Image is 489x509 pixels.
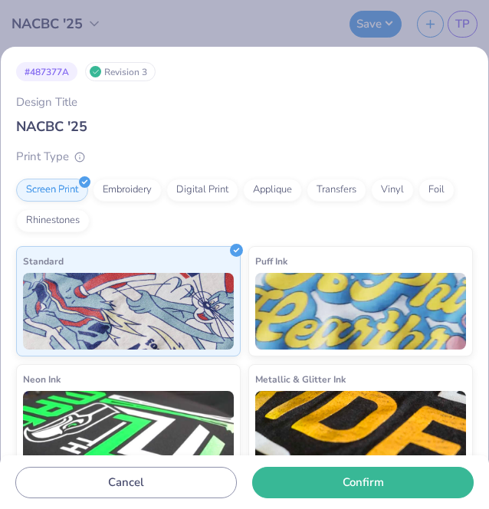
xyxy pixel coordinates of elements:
button: Cancel [15,467,237,498]
img: Standard [23,273,234,350]
div: Screen Print [16,179,88,202]
img: Neon Ink [23,391,234,468]
div: Vinyl [371,179,414,202]
label: Design Title [16,94,77,111]
div: Embroidery [93,179,162,202]
div: Rhinestones [16,209,90,232]
div: Print Type [16,148,473,166]
div: Applique [243,179,302,202]
div: Revision 3 [85,62,156,81]
div: Transfers [307,179,366,202]
button: Confirm [252,467,474,498]
span: Puff Ink [255,253,287,269]
span: Metallic & Glitter Ink [255,371,346,387]
span: Standard [23,253,64,269]
div: Foil [418,179,455,202]
img: Metallic & Glitter Ink [255,391,466,468]
div: # 487377A [16,62,77,81]
img: Puff Ink [255,273,466,350]
span: Neon Ink [23,371,61,387]
div: Digital Print [166,179,238,202]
